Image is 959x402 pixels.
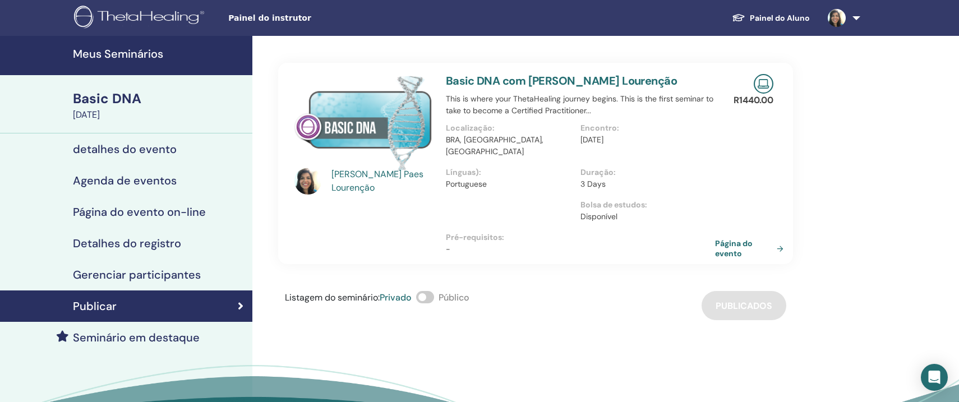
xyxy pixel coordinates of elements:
a: Página do evento [715,238,788,258]
h4: Seminário em destaque [73,331,200,344]
p: [DATE] [580,134,708,146]
a: Basic DNA[DATE] [66,89,252,122]
p: - [446,243,715,255]
img: default.jpg [828,9,846,27]
h4: detalhes do evento [73,142,177,156]
h4: Detalhes do registro [73,237,181,250]
span: Público [439,292,469,303]
div: [DATE] [73,108,246,122]
h4: Meus Seminários [73,47,246,61]
h4: Agenda de eventos [73,174,177,187]
p: Línguas) : [446,167,574,178]
div: Open Intercom Messenger [921,364,948,391]
p: Pré-requisitos : [446,232,715,243]
p: Disponível [580,211,708,223]
span: Listagem do seminário : [285,292,380,303]
a: Painel do Aluno [723,8,819,29]
a: Basic DNA com [PERSON_NAME] Lourenção [446,73,677,88]
div: Basic DNA [73,89,246,108]
p: This is where your ThetaHealing journey begins. This is the first seminar to take to become a Cer... [446,93,715,117]
p: 3 Days [580,178,708,190]
span: Privado [380,292,412,303]
p: Duração : [580,167,708,178]
p: BRA, [GEOGRAPHIC_DATA], [GEOGRAPHIC_DATA] [446,134,574,158]
p: R 1440.00 [734,94,773,107]
h4: Publicar [73,299,117,313]
img: Live Online Seminar [754,74,773,94]
h4: Gerenciar participantes [73,268,201,281]
img: Basic DNA [294,74,432,171]
img: default.jpg [294,168,321,195]
p: Portuguese [446,178,574,190]
span: Painel do instrutor [228,12,396,24]
h4: Página do evento on-line [73,205,206,219]
a: [PERSON_NAME] Paes Lourenção [331,168,435,195]
img: graduation-cap-white.svg [732,13,745,22]
p: Bolsa de estudos : [580,199,708,211]
p: Localização : [446,122,574,134]
img: logo.png [74,6,208,31]
p: Encontro : [580,122,708,134]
